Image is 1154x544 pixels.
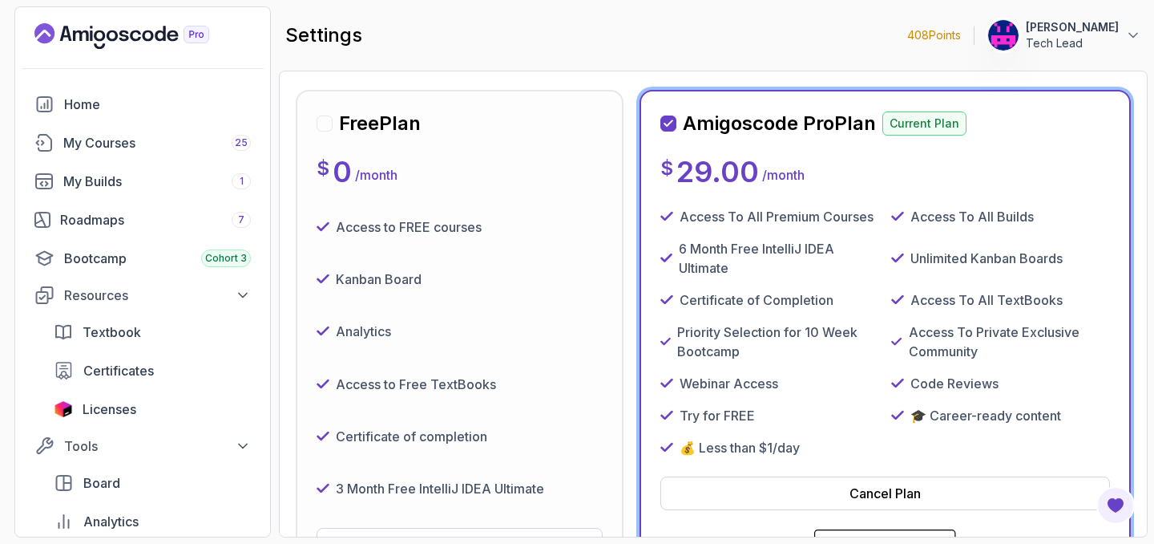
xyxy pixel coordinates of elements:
[676,156,759,188] p: 29.00
[54,401,73,417] img: jetbrains icon
[44,467,260,499] a: board
[83,473,120,493] span: Board
[285,22,362,48] h2: settings
[34,23,246,49] a: Landing page
[910,374,999,393] p: Code Reviews
[60,210,251,229] div: Roadmaps
[25,432,260,461] button: Tools
[63,172,251,191] div: My Builds
[44,393,260,425] a: licenses
[910,249,1063,268] p: Unlimited Kanban Boards
[680,290,833,310] p: Certificate of Completion
[25,165,260,197] a: builds
[25,242,260,274] a: bootcamp
[882,112,966,136] p: Current Plan
[907,27,961,43] p: 408 Points
[64,286,251,305] div: Resources
[677,323,878,361] p: Priority Selection for 10 Week Bootcamp
[910,207,1034,226] p: Access To All Builds
[762,165,805,185] p: / month
[44,505,260,538] a: analytics
[910,406,1061,425] p: 🎓 Career-ready content
[317,156,329,181] p: $
[83,400,136,419] span: Licenses
[64,95,251,114] div: Home
[44,316,260,348] a: textbook
[679,239,878,278] p: 6 Month Free IntelliJ IDEA Ultimate
[83,512,139,531] span: Analytics
[83,361,154,380] span: Certificates
[64,436,251,456] div: Tools
[205,252,247,265] span: Cohort 3
[336,375,496,394] p: Access to Free TextBooks
[339,111,421,136] h2: Free Plan
[683,111,876,136] h2: Amigoscode Pro Plan
[63,133,251,152] div: My Courses
[336,427,487,446] p: Certificate of completion
[44,355,260,387] a: certificates
[25,127,260,159] a: courses
[336,322,391,341] p: Analytics
[355,165,397,185] p: / month
[240,175,244,188] span: 1
[1026,19,1119,35] p: [PERSON_NAME]
[336,270,422,289] p: Kanban Board
[987,19,1141,51] button: user profile image[PERSON_NAME]Tech Lead
[680,207,874,226] p: Access To All Premium Courses
[336,217,482,237] p: Access to FREE courses
[238,213,244,226] span: 7
[333,156,352,188] p: 0
[680,438,800,457] p: 💰 Less than $1/day
[849,484,921,503] div: Cancel Plan
[1026,35,1119,51] p: Tech Lead
[83,323,141,342] span: Textbook
[910,290,1063,310] p: Access To All TextBooks
[660,156,673,181] p: $
[235,136,248,149] span: 25
[909,323,1110,361] p: Access To Private Exclusive Community
[1096,486,1135,525] button: Open Feedback Button
[64,249,251,268] div: Bootcamp
[988,20,1019,51] img: user profile image
[336,479,544,498] p: 3 Month Free IntelliJ IDEA Ultimate
[25,281,260,310] button: Resources
[25,88,260,120] a: home
[660,477,1110,510] button: Cancel Plan
[680,374,778,393] p: Webinar Access
[680,406,755,425] p: Try for FREE
[25,204,260,236] a: roadmaps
